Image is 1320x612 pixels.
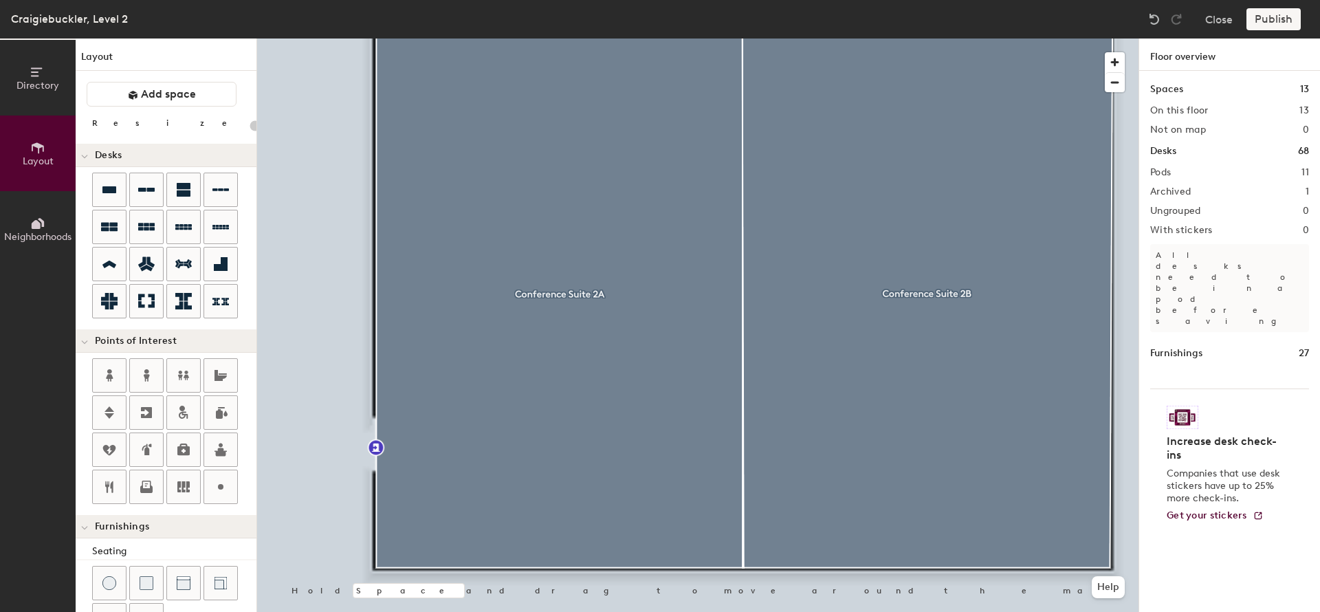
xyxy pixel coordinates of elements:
[87,82,236,107] button: Add space
[92,544,256,559] div: Seating
[214,576,228,590] img: Couch (corner)
[1205,8,1233,30] button: Close
[102,576,116,590] img: Stool
[95,336,177,347] span: Points of Interest
[1169,12,1183,26] img: Redo
[1300,82,1309,97] h1: 13
[1167,468,1284,505] p: Companies that use desk stickers have up to 25% more check-ins.
[1167,435,1284,462] h4: Increase desk check-ins
[203,566,238,600] button: Couch (corner)
[1150,167,1171,178] h2: Pods
[1092,576,1125,598] button: Help
[1147,12,1161,26] img: Undo
[1150,244,1309,332] p: All desks need to be in a pod before saving
[1150,186,1191,197] h2: Archived
[177,576,190,590] img: Couch (middle)
[1150,105,1209,116] h2: On this floor
[1299,105,1309,116] h2: 13
[76,50,256,71] h1: Layout
[1303,124,1309,135] h2: 0
[1303,225,1309,236] h2: 0
[1167,510,1264,522] a: Get your stickers
[1150,124,1206,135] h2: Not on map
[4,231,71,243] span: Neighborhoods
[1303,206,1309,217] h2: 0
[1150,225,1213,236] h2: With stickers
[11,10,128,28] div: Craigiebuckler, Level 2
[1150,82,1183,97] h1: Spaces
[1306,186,1309,197] h2: 1
[1150,206,1201,217] h2: Ungrouped
[1150,346,1202,361] h1: Furnishings
[95,150,122,161] span: Desks
[141,87,196,101] span: Add space
[1298,144,1309,159] h1: 68
[140,576,153,590] img: Cushion
[95,521,149,532] span: Furnishings
[1150,144,1176,159] h1: Desks
[1299,346,1309,361] h1: 27
[16,80,59,91] span: Directory
[129,566,164,600] button: Cushion
[166,566,201,600] button: Couch (middle)
[92,118,244,129] div: Resize
[1167,510,1247,521] span: Get your stickers
[1167,406,1198,429] img: Sticker logo
[23,155,54,167] span: Layout
[1139,39,1320,71] h1: Floor overview
[92,566,126,600] button: Stool
[1301,167,1309,178] h2: 11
